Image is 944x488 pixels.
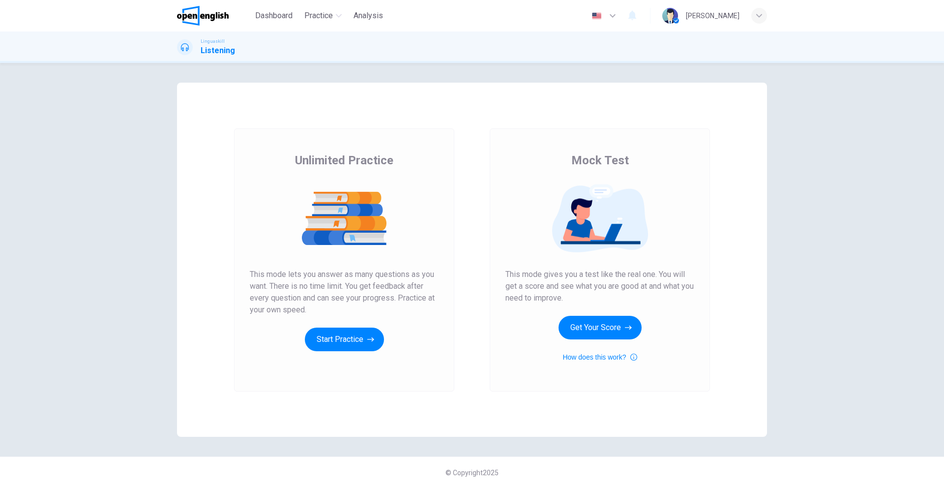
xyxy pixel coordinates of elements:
span: Analysis [354,10,383,22]
img: Profile picture [662,8,678,24]
a: OpenEnglish logo [177,6,251,26]
span: Unlimited Practice [295,152,393,168]
button: How does this work? [562,351,637,363]
button: Get Your Score [559,316,642,339]
h1: Listening [201,45,235,57]
button: Analysis [350,7,387,25]
span: Practice [304,10,333,22]
img: en [590,12,603,20]
button: Start Practice [305,328,384,351]
span: Mock Test [571,152,629,168]
span: Dashboard [255,10,293,22]
span: This mode gives you a test like the real one. You will get a score and see what you are good at a... [505,269,694,304]
span: Linguaskill [201,38,225,45]
span: This mode lets you answer as many questions as you want. There is no time limit. You get feedback... [250,269,439,316]
button: Practice [300,7,346,25]
span: © Copyright 2025 [445,469,499,477]
img: OpenEnglish logo [177,6,229,26]
button: Dashboard [251,7,296,25]
div: [PERSON_NAME] [686,10,739,22]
